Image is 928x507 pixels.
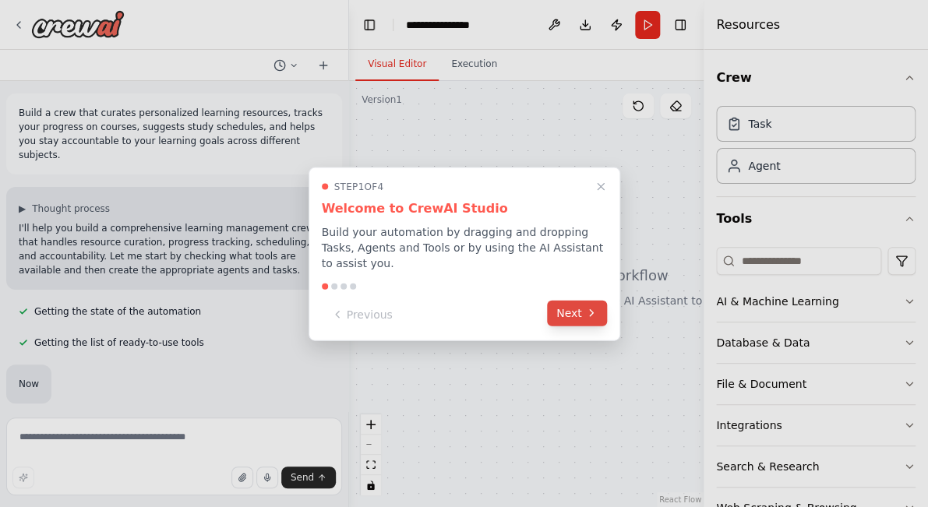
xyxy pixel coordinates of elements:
p: Build your automation by dragging and dropping Tasks, Agents and Tools or by using the AI Assista... [322,224,607,270]
button: Hide left sidebar [358,14,380,36]
button: Close walkthrough [591,177,610,195]
h3: Welcome to CrewAI Studio [322,199,607,217]
button: Next [547,300,607,326]
span: Step 1 of 4 [334,180,384,192]
button: Previous [322,301,402,327]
